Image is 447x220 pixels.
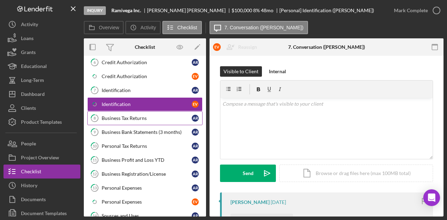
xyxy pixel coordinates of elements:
[3,151,80,165] button: Project Overview
[87,181,203,195] a: 13Personal ExpensesAR
[94,60,96,65] tspan: 6
[210,21,308,34] button: 7. Conversation ([PERSON_NAME])
[192,87,199,94] div: A R
[102,143,192,149] div: Personal Tax Returns
[94,88,96,92] tspan: 7
[265,66,290,77] button: Internal
[87,153,203,167] a: 11Business Profit and Loss YTDAR
[3,87,80,101] a: Dashboard
[3,17,80,31] button: Activity
[177,25,197,30] label: Checklist
[192,212,199,219] div: A R
[102,185,192,191] div: Personal Expenses
[269,66,286,77] div: Internal
[21,87,45,103] div: Dashboard
[21,31,34,47] div: Loans
[84,6,106,15] div: Inquiry
[21,137,36,152] div: People
[192,59,199,66] div: A R
[102,199,192,205] div: Personal Expenses
[232,7,252,13] span: $100,000
[3,115,80,129] button: Product Templates
[394,3,428,17] div: Mark Complete
[243,165,254,182] div: Send
[21,179,37,194] div: History
[288,44,365,50] div: 7. Conversation ([PERSON_NAME])
[125,21,160,34] button: Activity
[94,116,96,120] tspan: 8
[87,139,203,153] a: 10Personal Tax ReturnsAR
[271,199,286,205] time: 2025-10-01 18:51
[279,8,374,13] div: [Personal] Identification ([PERSON_NAME])
[93,213,97,218] tspan: 14
[192,198,199,205] div: E V
[238,40,257,54] div: Reassign
[253,8,260,13] div: 8 %
[147,8,232,13] div: [PERSON_NAME] [PERSON_NAME]
[21,101,36,117] div: Clients
[21,17,38,33] div: Activity
[135,44,155,50] div: Checklist
[3,192,80,206] button: Documents
[102,157,192,163] div: Business Profit and Loss YTD
[140,25,156,30] label: Activity
[223,66,258,77] div: Visible to Client
[3,45,80,59] button: Grants
[192,129,199,136] div: A R
[21,45,36,61] div: Grants
[192,101,199,108] div: E V
[192,170,199,177] div: A R
[192,73,199,80] div: E V
[87,83,203,97] a: 7IdentificationAR
[162,21,202,34] button: Checklist
[93,172,97,176] tspan: 12
[102,74,192,79] div: Credit Authorization
[210,40,264,54] button: EVReassign
[192,157,199,164] div: A R
[87,97,203,111] a: IdentificationEV
[192,115,199,122] div: A R
[21,59,47,75] div: Educational
[102,129,192,135] div: Business Bank Statements (3 months)
[21,192,46,208] div: Documents
[3,73,80,87] button: Long-Term
[102,171,192,177] div: Business Registration/License
[87,125,203,139] a: 9Business Bank Statements (3 months)AR
[21,165,41,180] div: Checklist
[220,66,262,77] button: Visible to Client
[3,31,80,45] button: Loans
[213,43,221,51] div: E V
[102,213,192,219] div: Sources and Uses
[102,88,192,93] div: Identification
[192,184,199,191] div: A R
[230,199,270,205] div: [PERSON_NAME]
[3,59,80,73] button: Educational
[3,179,80,192] button: History
[21,73,44,89] div: Long-Term
[99,25,119,30] label: Overview
[93,158,97,162] tspan: 11
[93,185,97,190] tspan: 13
[423,189,440,206] div: Open Intercom Messenger
[3,165,80,179] button: Checklist
[225,25,303,30] label: 7. Conversation ([PERSON_NAME])
[21,115,62,131] div: Product Templates
[84,21,124,34] button: Overview
[21,151,59,166] div: Project Overview
[87,167,203,181] a: 12Business Registration/LicenseAR
[3,137,80,151] button: People
[87,195,203,209] a: Personal ExpensesEV
[3,101,80,115] button: Clients
[87,69,203,83] a: Credit AuthorizationEV
[111,8,141,13] b: Ramivega Inc.
[87,55,203,69] a: 6Credit AuthorizationAR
